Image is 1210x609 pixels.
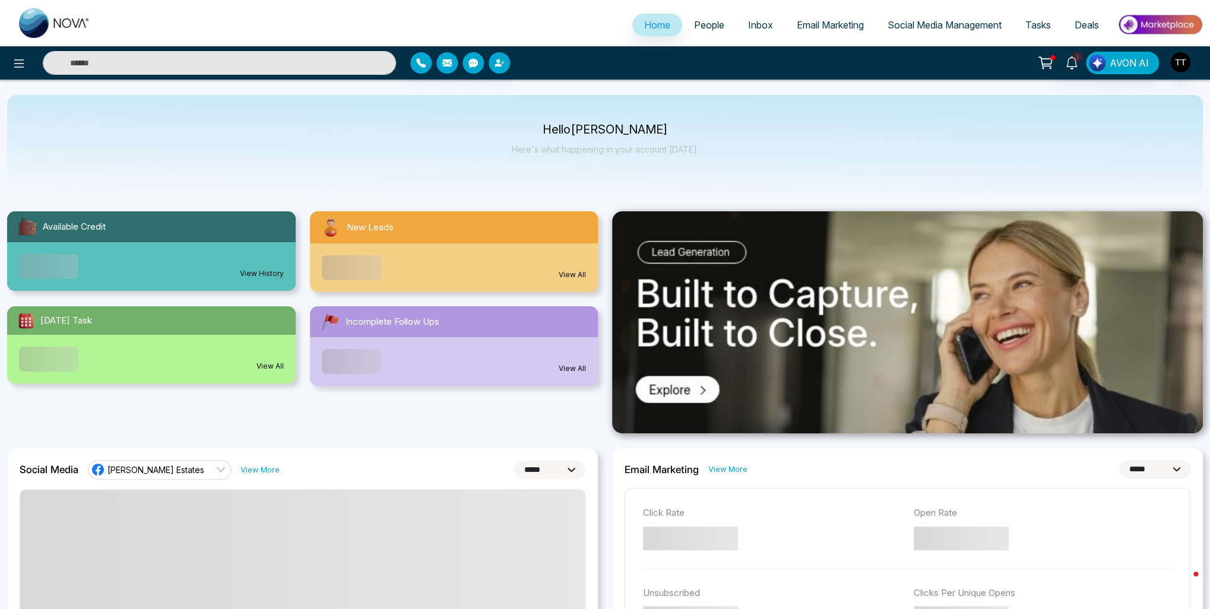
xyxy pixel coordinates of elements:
img: followUps.svg [319,311,341,332]
a: Deals [1063,14,1111,36]
img: Nova CRM Logo [19,8,90,38]
img: User Avatar [1170,52,1190,72]
a: View All [559,269,586,280]
img: todayTask.svg [17,311,36,330]
a: View More [708,464,747,475]
span: 3 [1072,52,1082,62]
span: AVON AI [1110,56,1149,70]
a: Inbox [736,14,785,36]
button: AVON AI [1086,52,1159,74]
span: Deals [1075,19,1099,31]
a: View More [240,464,280,475]
a: View All [559,363,586,374]
h2: Email Marketing [625,464,699,475]
span: Social Media Management [888,19,1002,31]
span: [PERSON_NAME] Estates [107,464,204,475]
iframe: Intercom live chat [1170,569,1198,597]
h2: Social Media [20,464,78,475]
span: [DATE] Task [40,314,92,328]
a: Email Marketing [785,14,876,36]
a: Home [632,14,682,36]
p: Unsubscribed [643,586,902,600]
img: . [612,211,1203,433]
img: newLeads.svg [319,216,342,239]
a: Tasks [1013,14,1063,36]
p: Here's what happening in your account [DATE]. [512,144,699,154]
span: New Leads [347,221,394,234]
p: Hello [PERSON_NAME] [512,125,699,135]
p: Click Rate [643,506,902,520]
span: Inbox [748,19,773,31]
a: View All [256,361,284,372]
p: Clicks Per Unique Opens [914,586,1173,600]
a: 3 [1057,52,1086,72]
span: People [694,19,724,31]
a: New LeadsView All [303,211,606,292]
img: Market-place.gif [1117,11,1203,38]
span: Email Marketing [797,19,864,31]
span: Tasks [1025,19,1051,31]
p: Open Rate [914,506,1173,520]
span: Available Credit [43,220,106,234]
a: Incomplete Follow UpsView All [303,306,606,386]
img: availableCredit.svg [17,216,38,237]
a: View History [240,268,284,279]
span: Home [644,19,670,31]
a: Social Media Management [876,14,1013,36]
span: Incomplete Follow Ups [346,315,439,329]
a: People [682,14,736,36]
img: Lead Flow [1089,55,1106,71]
